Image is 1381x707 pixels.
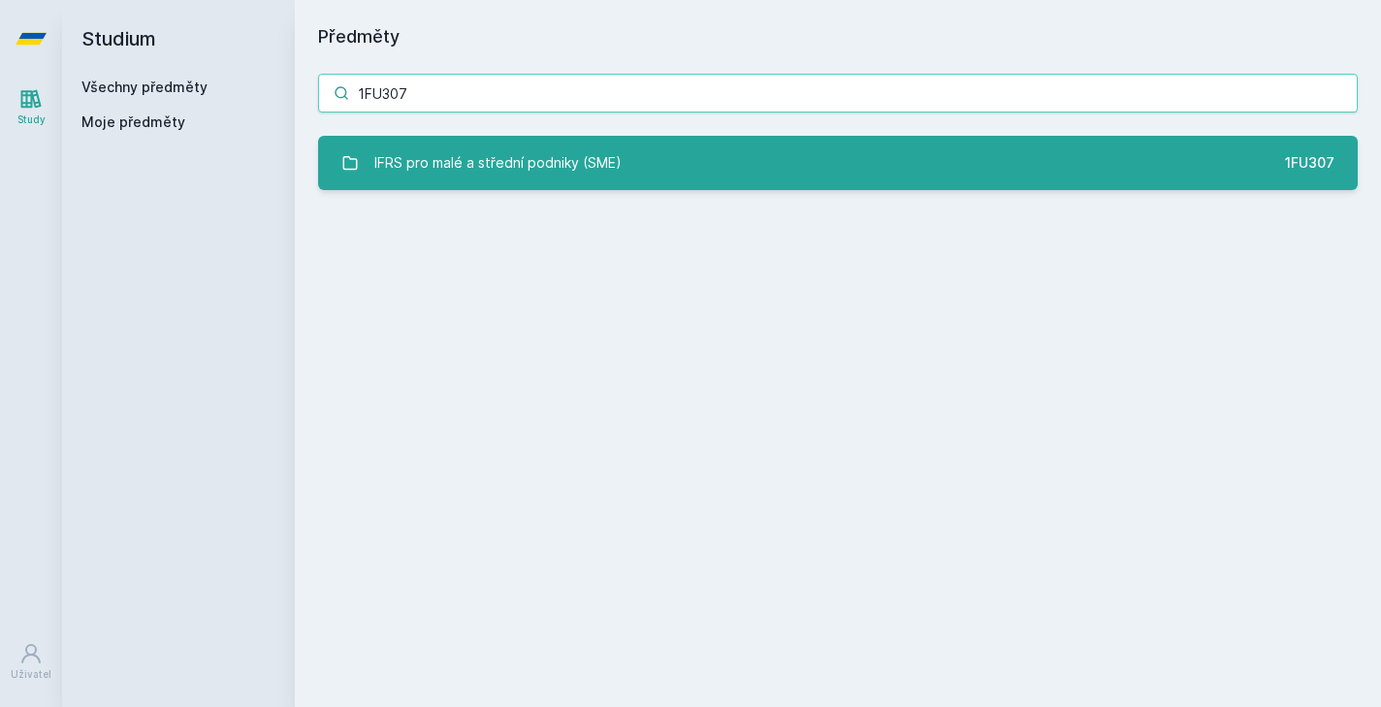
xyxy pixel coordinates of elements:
[4,78,58,137] a: Study
[81,112,185,132] span: Moje předměty
[17,112,46,127] div: Study
[4,632,58,691] a: Uživatel
[374,144,622,182] div: IFRS pro malé a střední podniky (SME)
[318,136,1358,190] a: IFRS pro malé a střední podniky (SME) 1FU307
[1285,153,1334,173] div: 1FU307
[318,23,1358,50] h1: Předměty
[318,74,1358,112] input: Název nebo ident předmětu…
[81,79,208,95] a: Všechny předměty
[11,667,51,682] div: Uživatel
